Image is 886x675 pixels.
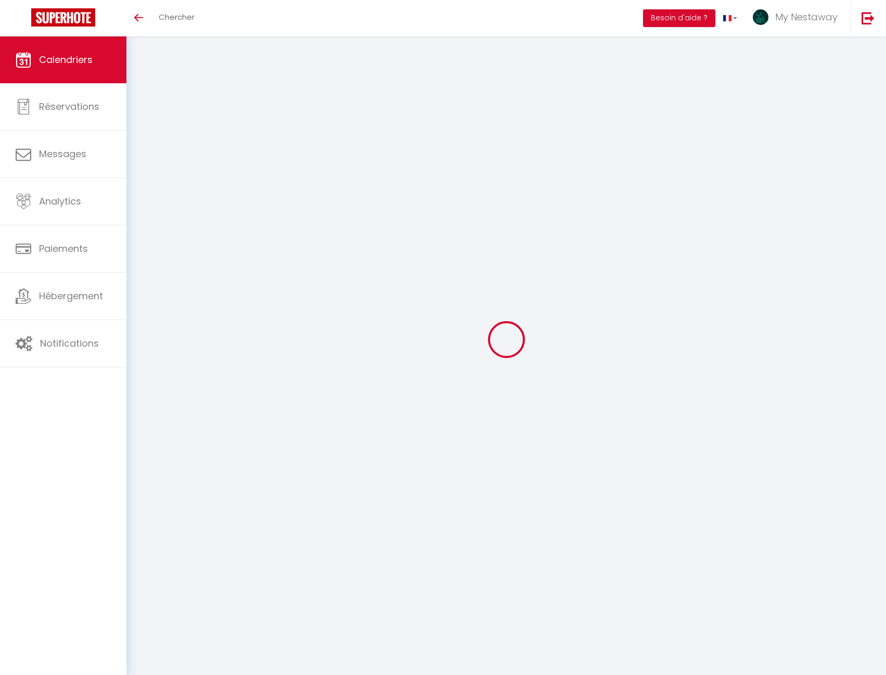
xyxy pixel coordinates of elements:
span: Calendriers [39,53,93,66]
img: ... [753,9,768,25]
img: logout [862,11,875,24]
span: Chercher [159,11,195,22]
span: Analytics [39,195,81,208]
button: Besoin d'aide ? [643,9,715,27]
span: My Nestaway [775,10,838,23]
span: Notifications [40,337,99,350]
span: Hébergement [39,289,103,302]
span: Paiements [39,242,88,255]
img: Super Booking [31,8,95,27]
span: Réservations [39,100,99,113]
span: Messages [39,147,86,160]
